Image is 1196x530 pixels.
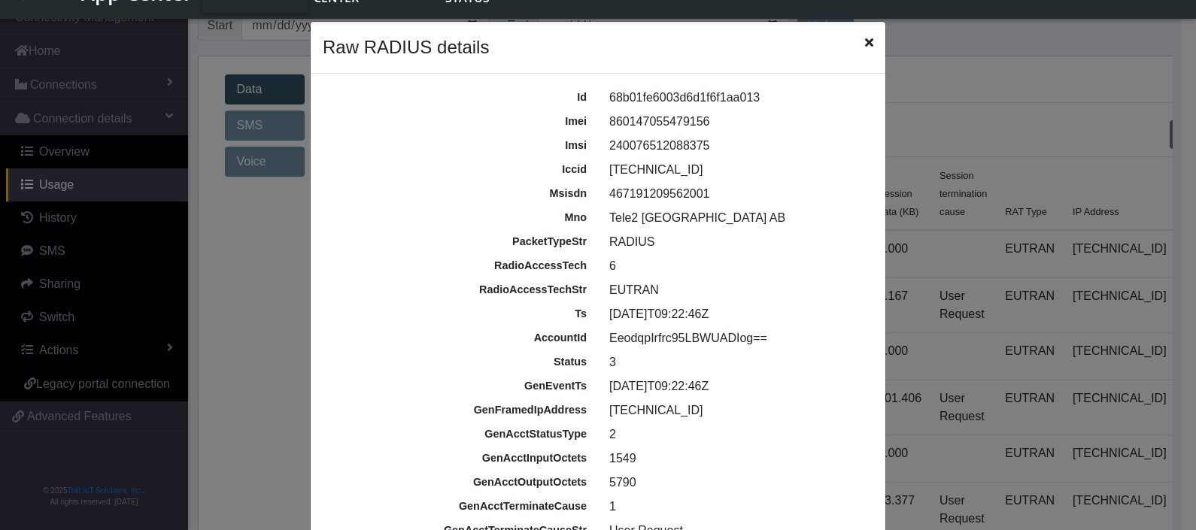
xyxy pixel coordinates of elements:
div: status [317,354,598,371]
div: id [317,89,598,106]
div: mno [317,210,598,226]
div: genFramedIpAddress [317,402,598,419]
div: genAcctInputOctets [317,450,598,467]
div: EUTRAN [598,281,879,299]
div: imsi [317,138,598,154]
div: genAcctStatusType [317,426,598,443]
div: [TECHNICAL_ID] [598,161,879,179]
div: genAcctOutputOctets [317,474,598,491]
div: imei [317,114,598,130]
div: 3 [598,353,879,371]
div: genEventTs [317,378,598,395]
div: iccid [317,162,598,178]
div: radioAccessTech [317,258,598,274]
h4: Raw RADIUS details [323,34,489,61]
div: radioAccessTechStr [317,282,598,298]
span: Close [865,34,873,52]
div: accountId [317,330,598,347]
div: [DATE]T09:22:46Z [598,377,879,395]
div: 240076512088375 [598,137,879,155]
div: [TECHNICAL_ID] [598,401,879,419]
div: 6 [598,257,879,275]
div: [DATE]T09:22:46Z [598,305,879,323]
div: 5790 [598,474,879,492]
div: 68b01fe6003d6d1f6f1aa013 [598,89,879,107]
div: 1549 [598,450,879,468]
div: 467191209562001 [598,185,879,203]
div: RADIUS [598,233,879,251]
div: genAcctTerminateCause [317,498,598,515]
div: 1 [598,498,879,516]
div: Tele2 [GEOGRAPHIC_DATA] AB [598,209,879,227]
div: 860147055479156 [598,113,879,131]
div: msisdn [317,186,598,202]
div: packetTypeStr [317,234,598,250]
div: EeodqpIrfrc95LBWUADIog== [598,329,879,347]
div: ts [317,306,598,323]
div: 2 [598,426,879,444]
